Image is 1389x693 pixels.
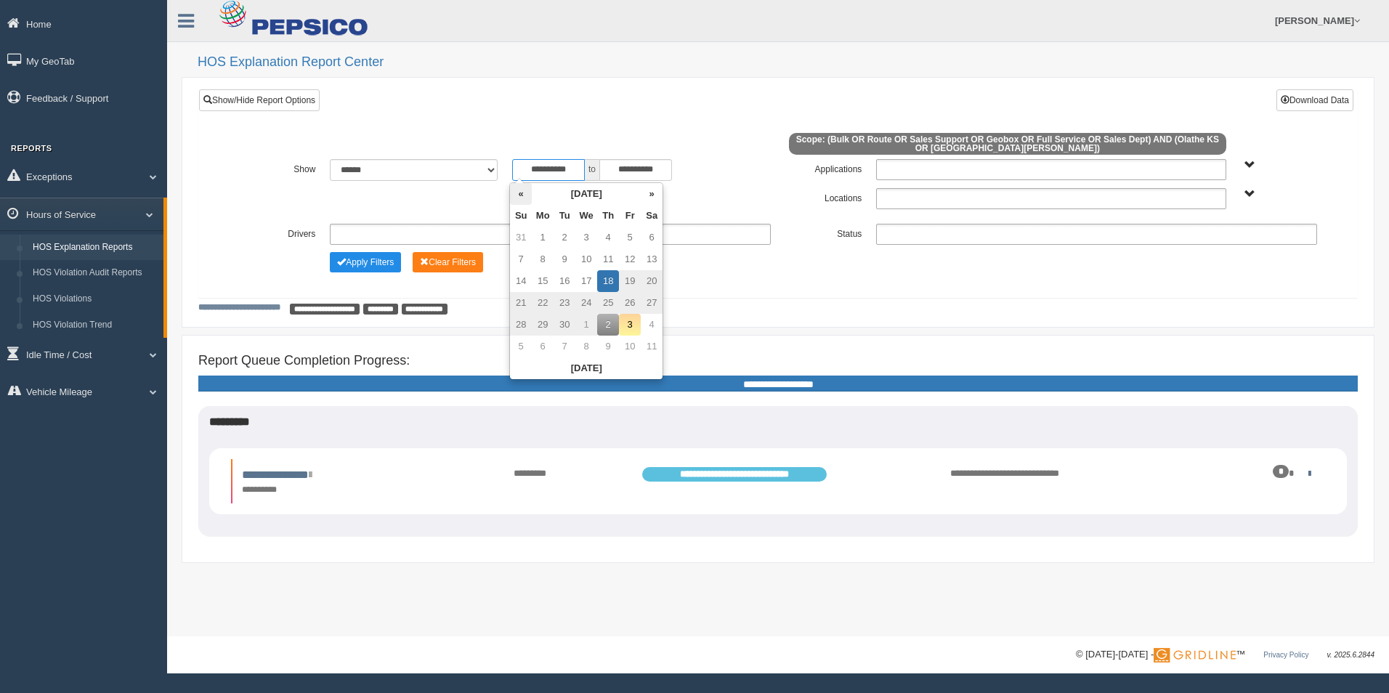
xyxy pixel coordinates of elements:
a: HOS Explanation Reports [26,235,163,261]
label: Status [778,224,869,241]
a: Show/Hide Report Options [199,89,320,111]
td: 12 [619,248,641,270]
a: HOS Violations [26,286,163,312]
th: Th [597,205,619,227]
td: 17 [575,270,597,292]
td: 4 [597,227,619,248]
span: to [585,159,599,181]
label: Drivers [232,224,323,241]
td: 9 [597,336,619,357]
label: Applications [778,159,869,177]
td: 23 [554,292,575,314]
td: 3 [575,227,597,248]
td: 13 [641,248,663,270]
th: We [575,205,597,227]
td: 3 [619,314,641,336]
a: HOS Violation Audit Reports [26,260,163,286]
a: Privacy Policy [1263,651,1308,659]
td: 21 [510,292,532,314]
th: Tu [554,205,575,227]
td: 1 [575,314,597,336]
h2: HOS Explanation Report Center [198,55,1374,70]
td: 22 [532,292,554,314]
td: 7 [554,336,575,357]
td: 16 [554,270,575,292]
td: 11 [641,336,663,357]
th: Sa [641,205,663,227]
td: 7 [510,248,532,270]
td: 1 [532,227,554,248]
th: « [510,183,532,205]
a: HOS Violation Trend [26,312,163,339]
button: Change Filter Options [413,252,483,272]
td: 11 [597,248,619,270]
td: 19 [619,270,641,292]
label: Show [232,159,323,177]
td: 9 [554,248,575,270]
td: 8 [532,248,554,270]
th: Su [510,205,532,227]
span: Scope: (Bulk OR Route OR Sales Support OR Geobox OR Full Service OR Sales Dept) AND (Olathe KS OR... [789,133,1226,155]
div: © [DATE]-[DATE] - ™ [1076,647,1374,662]
th: [DATE] [510,357,663,379]
th: [DATE] [532,183,641,205]
td: 6 [532,336,554,357]
h4: Report Queue Completion Progress: [198,354,1358,368]
td: 24 [575,292,597,314]
td: 5 [619,227,641,248]
th: Fr [619,205,641,227]
td: 6 [641,227,663,248]
td: 29 [532,314,554,336]
td: 8 [575,336,597,357]
td: 20 [641,270,663,292]
li: Expand [231,459,1325,503]
span: v. 2025.6.2844 [1327,651,1374,659]
td: 26 [619,292,641,314]
td: 15 [532,270,554,292]
img: Gridline [1154,648,1236,662]
td: 10 [575,248,597,270]
td: 14 [510,270,532,292]
button: Change Filter Options [330,252,401,272]
td: 27 [641,292,663,314]
td: 25 [597,292,619,314]
td: 2 [597,314,619,336]
td: 31 [510,227,532,248]
td: 2 [554,227,575,248]
label: Locations [778,188,869,206]
th: » [641,183,663,205]
td: 5 [510,336,532,357]
button: Download Data [1276,89,1353,111]
td: 18 [597,270,619,292]
td: 28 [510,314,532,336]
td: 10 [619,336,641,357]
th: Mo [532,205,554,227]
td: 30 [554,314,575,336]
td: 4 [641,314,663,336]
